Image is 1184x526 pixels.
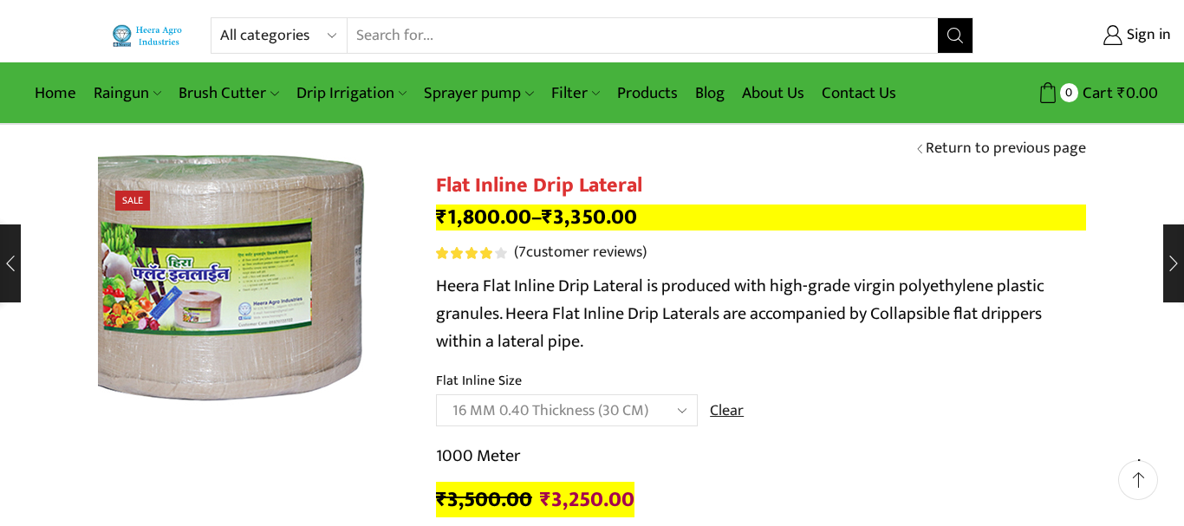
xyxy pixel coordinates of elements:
a: Return to previous page [926,138,1086,160]
span: ₹ [1117,80,1126,107]
p: Heera Flat Inline Drip Lateral is produced with high-grade virgin polyethylene plastic granules. ... [436,272,1086,355]
a: Clear options [710,400,744,423]
span: Rated out of 5 based on customer ratings [436,247,492,259]
bdi: 3,350.00 [542,199,637,235]
a: Sprayer pump [415,73,542,114]
a: 0 Cart ₹0.00 [991,77,1158,109]
a: Drip Irrigation [288,73,415,114]
label: Flat Inline Size [436,371,522,391]
a: Products [608,73,686,114]
a: Blog [686,73,733,114]
span: ₹ [436,199,447,235]
a: Contact Us [813,73,905,114]
span: 7 [518,239,526,265]
input: Search for... [348,18,938,53]
a: Sign in [999,20,1171,51]
bdi: 3,500.00 [436,482,532,517]
a: About Us [733,73,813,114]
h1: Flat Inline Drip Lateral [436,173,1086,198]
div: Rated 4.00 out of 5 [436,247,506,259]
span: Sale [115,191,150,211]
span: 0 [1060,83,1078,101]
button: Search button [938,18,973,53]
bdi: 3,250.00 [540,482,634,517]
a: Filter [543,73,608,114]
bdi: 1,800.00 [436,199,531,235]
a: Brush Cutter [170,73,287,114]
bdi: 0.00 [1117,80,1158,107]
a: (7customer reviews) [514,242,647,264]
a: Home [26,73,85,114]
span: ₹ [436,482,447,517]
span: ₹ [542,199,553,235]
p: 1000 Meter [436,442,1086,470]
span: ₹ [540,482,551,517]
p: – [436,205,1086,231]
span: 7 [436,247,510,259]
span: Sign in [1122,24,1171,47]
a: Raingun [85,73,170,114]
span: Cart [1078,81,1113,105]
